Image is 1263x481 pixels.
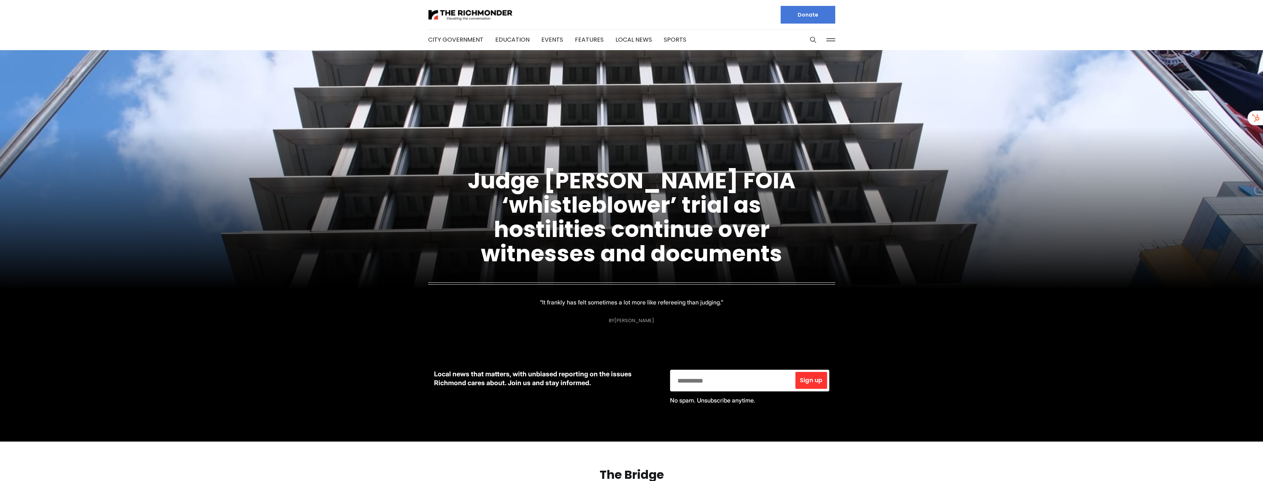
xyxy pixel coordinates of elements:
button: Sign up [795,372,827,389]
a: [PERSON_NAME] [614,317,654,324]
button: Search this site [808,34,819,45]
a: Donate [781,6,835,24]
a: Education [495,35,530,44]
a: City Government [428,35,483,44]
a: Sports [664,35,686,44]
iframe: portal-trigger [1201,445,1263,481]
span: No spam. Unsubscribe anytime. [670,397,755,404]
a: Judge [PERSON_NAME] FOIA ‘whistleblower’ trial as hostilities continue over witnesses and documents [468,165,795,269]
img: The Richmonder [428,8,513,21]
p: “It frankly has felt sometimes a lot more like refereeing than judging.” [540,297,723,307]
a: Events [541,35,563,44]
span: Sign up [800,377,822,383]
p: Local news that matters, with unbiased reporting on the issues Richmond cares about. Join us and ... [434,370,658,387]
a: Local News [615,35,652,44]
div: By [609,318,654,323]
a: Features [575,35,604,44]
